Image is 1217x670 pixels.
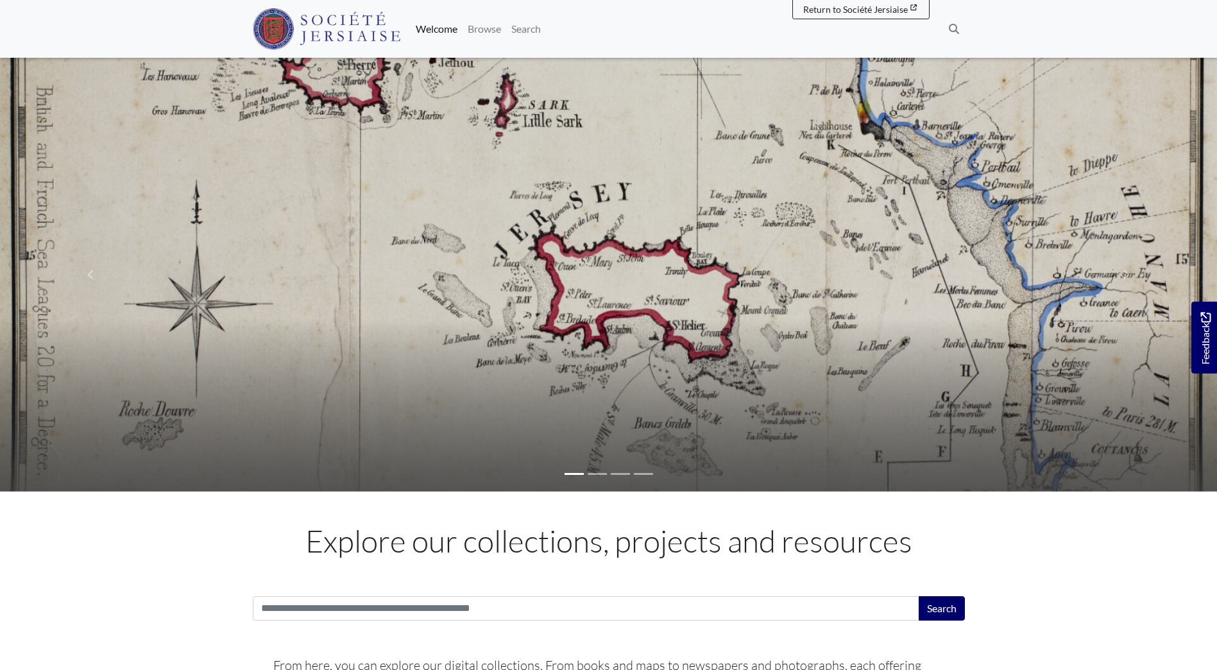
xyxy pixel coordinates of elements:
[253,522,965,560] h1: Explore our collections, projects and resources
[253,596,919,621] input: Search this collection...
[411,16,463,42] a: Welcome
[253,5,401,53] a: Société Jersiaise logo
[1034,58,1217,492] a: Move to next slideshow image
[803,4,908,15] span: Return to Société Jersiaise
[506,16,546,42] a: Search
[919,596,965,621] button: Search
[463,16,506,42] a: Browse
[253,8,401,49] img: Société Jersiaise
